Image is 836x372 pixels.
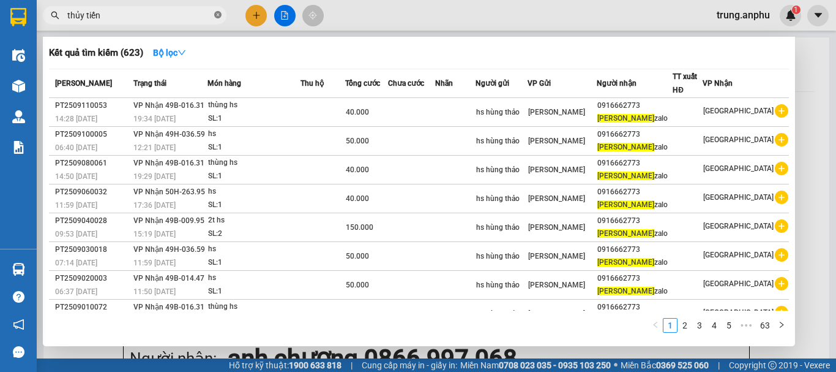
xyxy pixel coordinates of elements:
span: notification [13,319,24,330]
span: 11:59 [DATE] [55,201,97,210]
span: plus-circle [775,191,788,204]
span: [GEOGRAPHIC_DATA] [703,193,774,202]
span: plus-circle [775,277,788,290]
span: search [51,11,59,20]
span: VP Nhận [703,79,733,88]
div: PT2509040028 [55,214,130,227]
span: VP Nhận 49B-009.95 [133,216,204,225]
div: zalo [597,112,672,125]
span: [GEOGRAPHIC_DATA] [703,308,774,317]
span: plus-circle [775,104,788,118]
div: hs hùng thảo [476,106,527,119]
span: [PERSON_NAME] [528,309,585,318]
div: hs hùng thảo [476,308,527,321]
div: SL: 1 [208,112,300,126]
div: 0916662773 [597,128,672,141]
span: question-circle [13,291,24,303]
li: Previous Page [648,318,663,333]
span: [PERSON_NAME] [528,252,585,260]
div: zalo [597,285,672,298]
span: 50.000 [346,281,369,289]
span: VP Nhận 49B-014.47 [133,274,204,283]
span: [GEOGRAPHIC_DATA] [703,279,774,288]
div: zalo [597,141,672,154]
div: hs hùng thảo [476,192,527,205]
span: 14:50 [DATE] [55,172,97,181]
span: 19:34 [DATE] [133,115,176,123]
img: logo-vxr [10,8,26,26]
a: 4 [707,319,721,332]
a: 63 [756,319,774,332]
li: 2 [677,318,692,333]
span: plus-circle [775,219,788,233]
input: Tìm tên, số ĐT hoặc mã đơn [67,9,212,22]
span: TT xuất HĐ [673,72,697,94]
div: hs hùng thảo [476,164,527,177]
span: 40.000 [346,108,369,116]
span: VP Nhận 50H-263.95 [133,188,205,196]
a: 1 [663,319,677,332]
img: warehouse-icon [12,263,25,276]
span: 40.000 [346,309,369,318]
button: left [648,318,663,333]
span: [PERSON_NAME] [597,200,654,209]
div: zalo [597,227,672,240]
li: 1 [663,318,677,333]
span: VP Nhận 49B-016.31 [133,159,204,167]
div: 0916662773 [597,301,672,314]
span: Người nhận [597,79,636,88]
span: 40.000 [346,194,369,203]
div: 0916662773 [597,186,672,199]
span: VP Gửi [528,79,551,88]
span: Chưa cước [388,79,424,88]
span: [PERSON_NAME] [597,143,654,151]
span: left [652,321,659,328]
div: PT2509080061 [55,157,130,170]
span: Người gửi [476,79,509,88]
h1: Gửi: hs [PERSON_NAME] 0931 424 434 [72,61,274,162]
div: 0916662773 [597,99,672,112]
li: Next Page [774,318,789,333]
span: VP Nhận 49H-036.59 [133,130,205,139]
span: close-circle [214,10,222,21]
li: 4 [707,318,722,333]
a: 3 [693,319,706,332]
span: Nhãn [435,79,453,88]
div: hs hùng thảo [476,135,527,148]
div: 0916662773 [597,243,672,256]
div: SL: 1 [208,199,300,212]
span: [PERSON_NAME] [597,114,654,123]
span: plus-circle [775,248,788,262]
li: Next 5 Pages [736,318,756,333]
div: thùng hs [208,300,300,314]
span: [PERSON_NAME] [597,172,654,180]
span: 17:36 [DATE] [133,201,176,210]
span: [PERSON_NAME] [528,165,585,174]
div: hs [208,271,300,285]
span: [GEOGRAPHIC_DATA] [703,135,774,144]
div: hs hùng thảo [476,221,527,234]
span: [PERSON_NAME] [55,79,112,88]
button: right [774,318,789,333]
div: PT2509100005 [55,128,130,141]
span: plus-circle [775,133,788,146]
div: hs [208,243,300,256]
span: 11:50 [DATE] [133,287,176,296]
span: Món hàng [207,79,241,88]
div: SL: 1 [208,170,300,183]
div: 0916662773 [597,272,672,285]
div: thùng hs [208,99,300,112]
span: message [13,346,24,358]
span: 40.000 [346,165,369,174]
a: 2 [678,319,692,332]
span: [PERSON_NAME] [597,287,654,295]
span: Thu hộ [300,79,324,88]
div: SL: 2 [208,227,300,241]
span: 12:21 [DATE] [133,143,176,152]
span: 07:14 [DATE] [55,259,97,267]
span: 50.000 [346,137,369,145]
div: SL: 1 [208,141,300,154]
div: hs [208,185,300,199]
img: warehouse-icon [12,110,25,123]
